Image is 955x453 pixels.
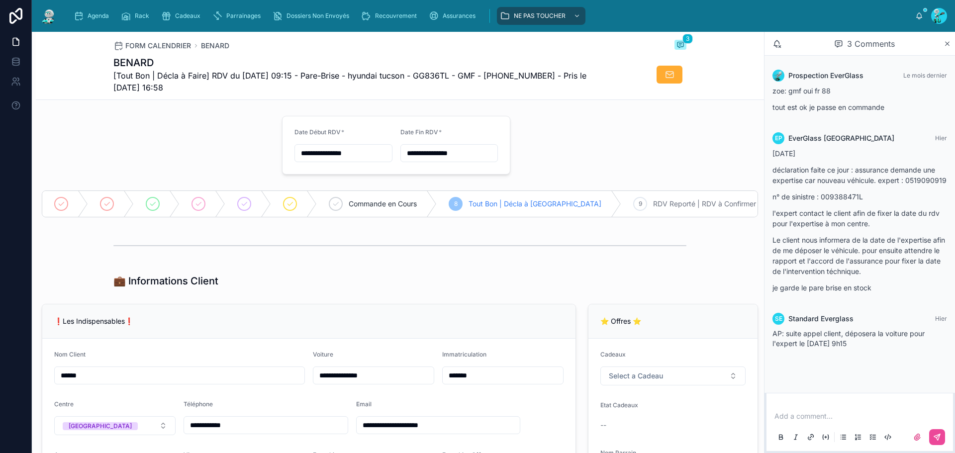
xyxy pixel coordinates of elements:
[54,400,74,408] span: Centre
[184,400,213,408] span: Téléphone
[639,200,642,208] span: 9
[158,7,207,25] a: Cadeaux
[772,282,947,293] p: je garde le pare brise en stock
[313,351,333,358] span: Voiture
[349,199,417,209] span: Commande en Cours
[772,329,925,348] span: AP: suite appel client, déposera la voiture pour l'expert le [DATE] 9h15
[113,274,218,288] h1: 💼 Informations Client
[935,134,947,142] span: Hier
[775,134,782,142] span: EP
[54,416,176,435] button: Select Button
[201,41,229,51] a: BENARD
[772,102,947,112] p: tout est ok je passe en commande
[772,191,947,202] p: n° de sinistre : 009388471L
[609,371,663,381] span: Select a Cadeau
[600,366,746,385] button: Select Button
[400,128,438,136] span: Date Fin RDV
[113,41,191,51] a: FORM CALENDRIER
[358,7,424,25] a: Recouvrement
[674,40,686,52] button: 3
[600,401,638,409] span: Etat Cadeaux
[469,199,601,209] span: Tout Bon | Décla à [GEOGRAPHIC_DATA]
[113,70,612,93] span: [Tout Bon | Décla à Faire] RDV du [DATE] 09:15 - Pare-Brise - hyundai tucson - GG836TL - GMF - [P...
[226,12,261,20] span: Parrainages
[600,351,626,358] span: Cadeaux
[135,12,149,20] span: Rack
[682,34,693,44] span: 3
[66,5,915,27] div: scrollable content
[772,165,947,185] p: déclaration faite ce jour : assurance demande une expertise car nouveau véhicule. expert : 051909...
[497,7,585,25] a: NE PAS TOUCHER
[294,128,341,136] span: Date Début RDV
[903,72,947,79] span: Le mois dernier
[375,12,417,20] span: Recouvrement
[772,208,947,229] p: l'expert contact le client afin de fixer la date du rdv pour l'expertise à mon centre.
[54,317,133,325] span: ❗Les Indispensables❗
[286,12,349,20] span: Dossiers Non Envoyés
[788,133,894,143] span: EverGlass [GEOGRAPHIC_DATA]
[88,12,109,20] span: Agenda
[514,12,566,20] span: NE PAS TOUCHER
[772,235,947,276] p: Le client nous informera de la date de l'expertise afin de me déposer le véhicule. pour ensuite a...
[175,12,200,20] span: Cadeaux
[772,148,947,159] p: [DATE]
[653,199,756,209] span: RDV Reporté | RDV à Confirmer
[788,71,863,81] span: Prospection EverGlass
[71,7,116,25] a: Agenda
[125,41,191,51] span: FORM CALENDRIER
[113,56,612,70] h1: BENARD
[443,12,476,20] span: Assurances
[442,351,486,358] span: Immatriculation
[847,38,895,50] span: 3 Comments
[209,7,268,25] a: Parrainages
[426,7,482,25] a: Assurances
[54,351,86,358] span: Nom Client
[454,200,458,208] span: 8
[775,315,782,323] span: SE
[600,317,641,325] span: ⭐ Offres ⭐
[788,314,854,324] span: Standard Everglass
[118,7,156,25] a: Rack
[40,8,58,24] img: App logo
[69,422,132,430] div: [GEOGRAPHIC_DATA]
[600,420,606,430] span: --
[270,7,356,25] a: Dossiers Non Envoyés
[772,86,947,96] p: zoe: gmf oui fr 88
[935,315,947,322] span: Hier
[356,400,372,408] span: Email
